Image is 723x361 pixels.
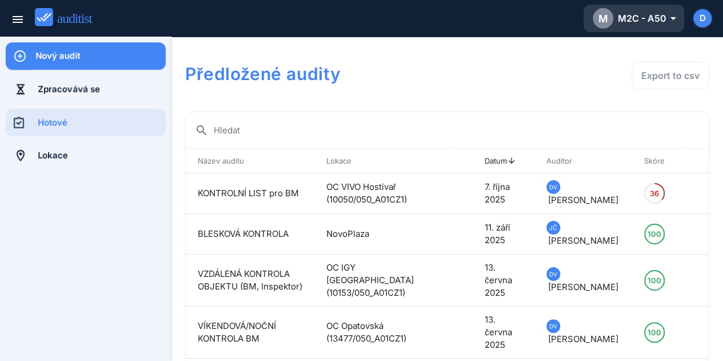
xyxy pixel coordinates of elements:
div: Lokace [38,149,166,162]
th: Lokace: Not sorted. Activate to sort ascending. [315,149,451,173]
span: M [598,11,608,26]
input: Hledat [214,121,700,140]
i: arrow_drop_down_outlined [666,11,675,25]
td: BLESKOVÁ KONTROLA [186,214,315,255]
h1: Předložené audity [185,62,500,86]
td: VÍKENDOVÁ/NOČNÍ KONTROLA BM [186,307,315,359]
i: arrow_upward [507,156,516,165]
span: DV [549,268,557,280]
button: MM2C - A50 [584,5,684,32]
span: DV [549,320,557,332]
i: menu [11,13,25,26]
span: [PERSON_NAME] [548,334,618,344]
td: OC IGY [GEOGRAPHIC_DATA] (10153/050_A01CZ1) [315,255,451,307]
div: Zpracovává se [38,83,166,96]
div: M2C - A50 [593,8,675,29]
th: Skóre: Not sorted. Activate to sort ascending. [633,149,685,173]
span: DV [549,181,557,193]
div: 100 [648,323,661,342]
a: Zpracovává se [6,76,166,103]
div: 100 [648,271,661,289]
td: 13. června 2025 [473,255,535,307]
a: Lokace [6,142,166,169]
th: : Not sorted. [685,149,708,173]
div: Nový audit [35,50,166,62]
td: KONTROLNÍ LIST pro BM [186,173,315,214]
span: [PERSON_NAME] [548,281,618,292]
img: auditist_logo_new.svg [35,8,103,27]
td: 13. června 2025 [473,307,535,359]
th: Datum: Sorted descending. Activate to remove sorting. [473,149,535,173]
button: D [692,8,713,29]
div: 36 [650,184,659,203]
span: [PERSON_NAME] [548,195,618,205]
i: search [195,124,209,137]
div: 100 [648,225,661,243]
div: Export to csv [641,69,700,82]
td: OC VIVO Hostivař (10050/050_A01CZ1) [315,173,451,214]
td: NovoPlaza [315,214,451,255]
th: Název auditu: Not sorted. Activate to sort ascending. [186,149,315,173]
td: 7. října 2025 [473,173,535,214]
th: Auditor: Not sorted. Activate to sort ascending. [535,149,633,173]
th: : Not sorted. [450,149,473,173]
span: D [700,12,706,25]
a: Hotové [6,109,166,136]
td: OC Opatovská (13477/050_A01CZ1) [315,307,451,359]
span: JČ [549,221,557,234]
td: VZDÁLENÁ KONTROLA OBJEKTU (BM, Inspektor) [186,255,315,307]
button: Export to csv [632,62,709,89]
div: Hotové [38,116,166,129]
span: [PERSON_NAME] [548,235,618,246]
td: 11. září 2025 [473,214,535,255]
